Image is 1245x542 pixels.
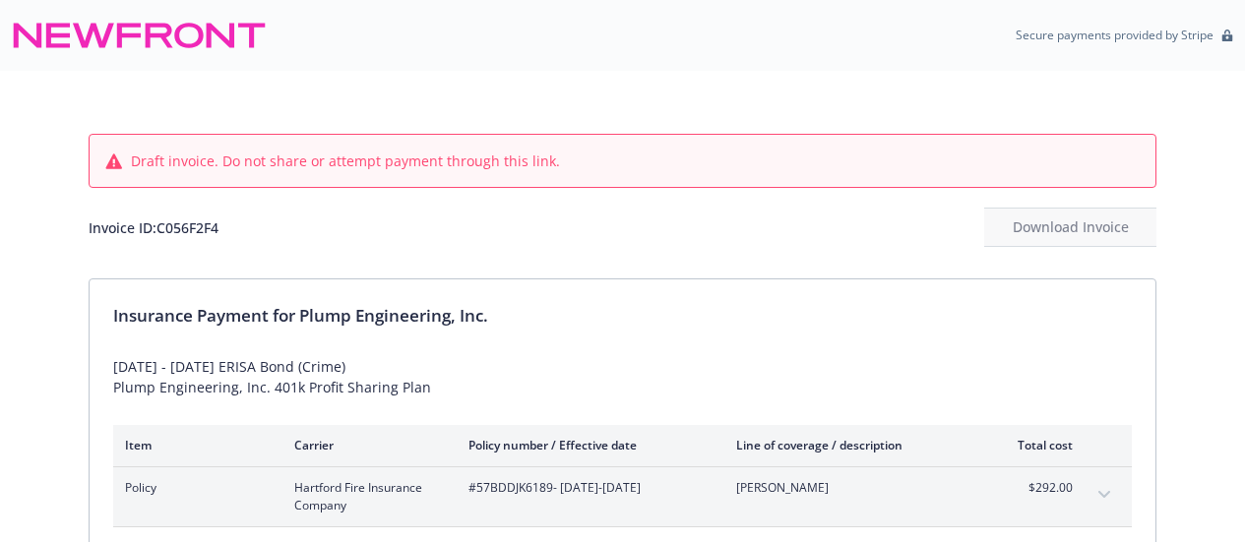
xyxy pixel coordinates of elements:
button: expand content [1089,479,1120,511]
span: [PERSON_NAME] [736,479,967,497]
span: $292.00 [999,479,1073,497]
span: #57BDDJK6189 - [DATE]-[DATE] [468,479,705,497]
div: Invoice ID: C056F2F4 [89,217,218,238]
span: Draft invoice. Do not share or attempt payment through this link. [131,151,560,171]
span: Hartford Fire Insurance Company [294,479,437,514]
div: Policy number / Effective date [468,437,705,453]
div: Carrier [294,437,437,453]
div: [DATE] - [DATE] ERISA Bond (Crime) Plump Engineering, Inc. 401k Profit Sharing Plan [113,356,1132,397]
div: Insurance Payment for Plump Engineering, Inc. [113,303,1132,329]
div: Line of coverage / description [736,437,967,453]
div: Total cost [999,437,1073,453]
div: PolicyHartford Fire Insurance Company#57BDDJK6189- [DATE]-[DATE][PERSON_NAME]$292.00expand content [113,467,1132,526]
div: Download Invoice [984,209,1156,246]
button: Download Invoice [984,208,1156,247]
div: Item [125,437,263,453]
span: Policy [125,479,263,497]
p: Secure payments provided by Stripe [1016,27,1214,43]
